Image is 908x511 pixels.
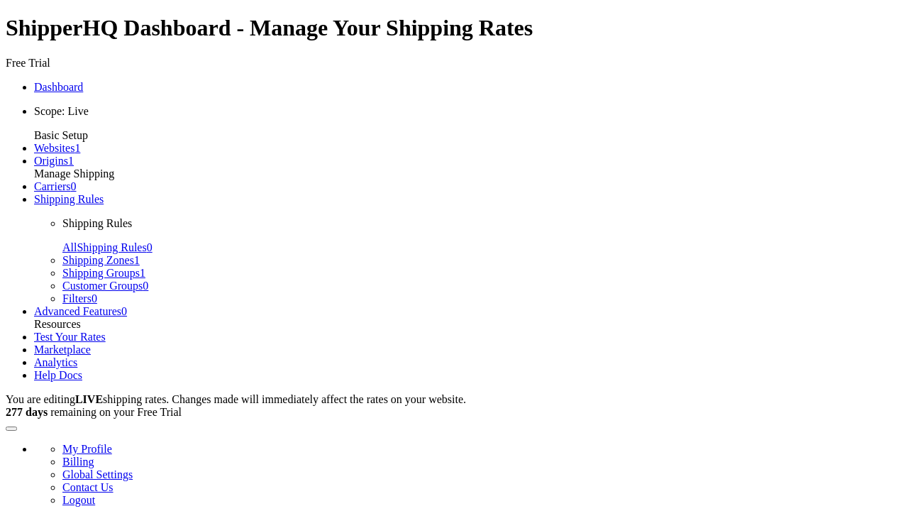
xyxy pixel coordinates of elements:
a: Logout [62,494,95,506]
a: My Profile [62,443,112,455]
li: Global Settings [62,468,902,481]
a: Analytics [34,356,77,368]
li: Dashboard [34,81,902,94]
a: Test Your Rates [34,331,106,343]
li: Analytics [34,356,902,369]
li: My Profile [62,443,902,456]
a: Websites1 [34,142,80,154]
div: You are editing shipping rates. Changes made will immediately affect the rates on your website. [6,393,902,406]
span: Shipping Zones [62,254,134,266]
span: 1 [134,254,140,266]
a: AllShipping Rules0 [62,241,153,253]
span: 0 [147,241,153,253]
a: Dashboard [34,81,83,93]
li: Carriers [34,180,902,193]
a: Marketplace [34,344,91,356]
span: Customer Groups [62,280,143,292]
a: Origins1 [34,155,74,167]
span: 1 [140,267,145,279]
div: Manage Shipping [34,167,902,180]
li: Help Docs [34,369,902,382]
span: All Shipping Rules [62,241,147,253]
a: Shipping Zones1 [62,254,140,266]
a: Shipping Groups1 [62,267,145,279]
li: Billing [62,456,902,468]
span: 0 [71,180,77,192]
span: Filters [62,292,92,304]
a: Global Settings [62,468,133,480]
li: Contact Us [62,481,902,494]
span: Free Trial [6,57,50,69]
li: Advanced Features [34,305,902,318]
a: Advanced Features0 [34,305,127,317]
span: 0 [92,292,97,304]
li: Shipping Groups [62,267,902,280]
li: Test Your Rates [34,331,902,344]
span: 0 [143,280,148,292]
a: Shipping Rules [34,193,104,205]
li: Filters [62,292,902,305]
li: Origins [34,155,902,167]
p: Shipping Rules [62,217,902,230]
span: Websites [34,142,74,154]
li: Shipping Zones [62,254,902,267]
span: Shipping Groups [62,267,140,279]
div: Basic Setup [34,129,902,142]
span: Origins [34,155,68,167]
li: Marketplace [34,344,902,356]
strong: 277 days [6,406,48,418]
div: Resources [34,318,902,331]
span: Advanced Features [34,305,121,317]
li: Websites [34,142,902,155]
span: 1 [74,142,80,154]
li: Logout [62,494,902,507]
span: remaining on your Free Trial [6,406,182,418]
b: LIVE [75,393,103,405]
span: Carriers [34,180,71,192]
a: Customer Groups0 [62,280,148,292]
span: 0 [121,305,127,317]
a: Contact Us [62,481,113,493]
a: Carriers0 [34,180,77,192]
li: Customer Groups [62,280,902,292]
a: Billing [62,456,94,468]
li: Shipping Rules [34,193,902,305]
span: 1 [68,155,74,167]
span: Scope: Live [34,105,89,117]
h1: ShipperHQ Dashboard - Manage Your Shipping Rates [6,15,902,41]
a: Help Docs [34,369,82,381]
button: Open Resource Center [6,427,17,431]
a: Filters0 [62,292,97,304]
